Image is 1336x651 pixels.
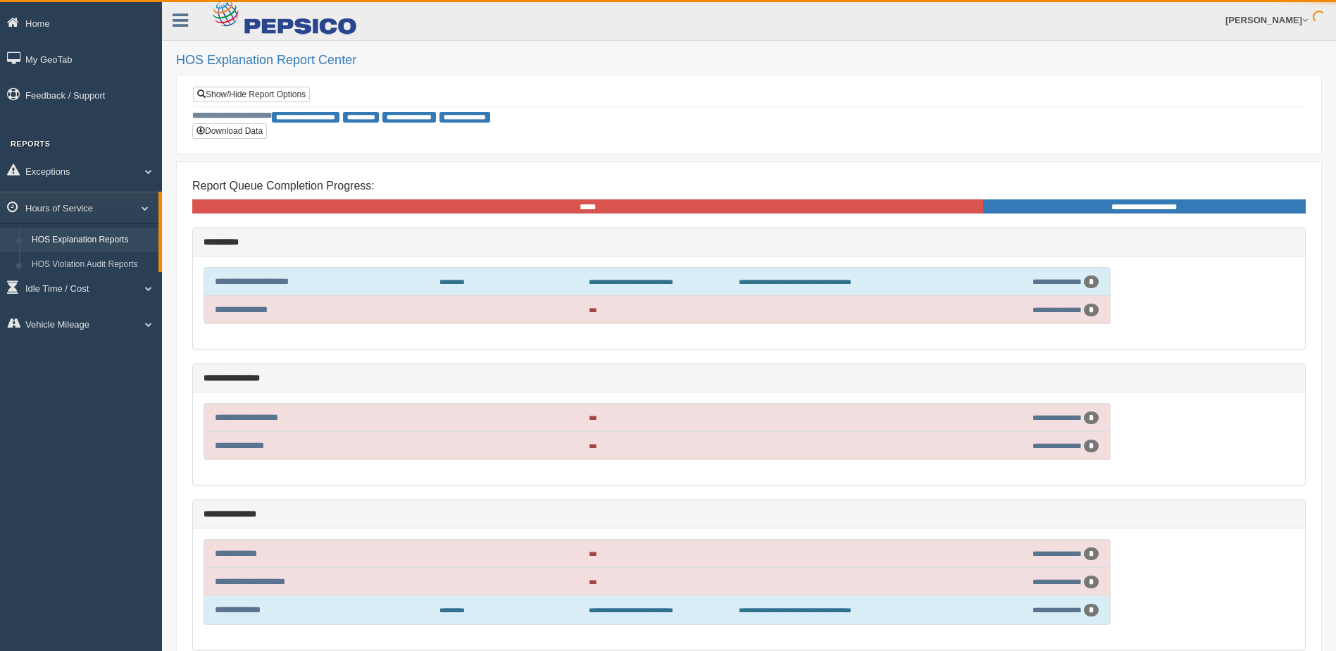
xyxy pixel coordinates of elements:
[25,228,158,253] a: HOS Explanation Reports
[25,252,158,278] a: HOS Violation Audit Reports
[192,180,1306,192] h4: Report Queue Completion Progress:
[193,87,310,102] a: Show/Hide Report Options
[192,123,267,139] button: Download Data
[176,54,1322,68] h2: HOS Explanation Report Center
